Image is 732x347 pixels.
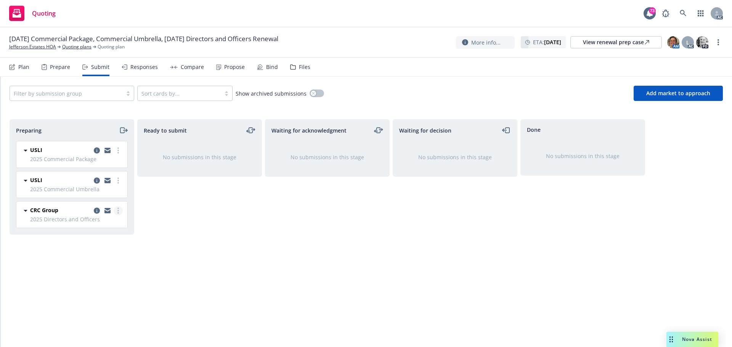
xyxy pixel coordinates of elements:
div: Responses [130,64,158,70]
a: moveRight [119,126,128,135]
a: copy logging email [92,176,101,185]
span: Nova Assist [682,336,712,342]
div: Files [299,64,310,70]
a: copy logging email [103,206,112,215]
span: USLI [30,176,42,184]
a: moveLeftRight [246,126,255,135]
a: more [114,206,123,215]
span: L [686,38,689,46]
a: Report a Bug [658,6,673,21]
img: photo [667,36,679,48]
button: More info... [456,36,515,49]
div: No submissions in this stage [278,153,377,161]
div: Propose [224,64,245,70]
a: copy logging email [92,146,101,155]
span: More info... [471,38,501,46]
span: Quoting plan [98,43,125,50]
a: copy logging email [92,206,101,215]
a: moveLeft [502,126,511,135]
a: Quoting plans [62,43,91,50]
span: Show archived submissions [236,90,307,98]
div: No submissions in this stage [533,152,632,160]
div: Bind [266,64,278,70]
img: photo [696,36,708,48]
span: 2025 Directors and Officers [30,215,123,223]
a: more [114,176,123,185]
span: Preparing [16,126,42,134]
span: Waiting for acknowledgment [271,126,347,134]
strong: [DATE] [544,38,561,46]
a: Quoting [6,3,59,24]
span: ETA : [533,38,561,46]
div: Compare [181,64,204,70]
span: 2025 Commercial Package [30,155,123,163]
span: 2025 Commercial Umbrella [30,185,123,193]
div: Plan [18,64,29,70]
span: [DATE] Commercial Package, Commercial Umbrella, [DATE] Directors and Officers Renewal [9,34,278,43]
a: Search [676,6,691,21]
a: Switch app [693,6,708,21]
a: View renewal prep case [570,36,662,48]
div: View renewal prep case [583,37,649,48]
div: 73 [649,7,656,14]
span: Ready to submit [144,126,187,134]
span: Waiting for decision [399,126,451,134]
span: USLI [30,146,42,154]
span: Add market to approach [646,90,710,97]
a: more [114,146,123,155]
button: Add market to approach [634,86,723,101]
div: Prepare [50,64,70,70]
a: moveLeftRight [374,126,383,135]
button: Nova Assist [666,332,718,347]
div: Submit [91,64,109,70]
a: Jefferson Estates HOA [9,43,56,50]
div: No submissions in this stage [150,153,249,161]
div: Drag to move [666,332,676,347]
a: more [714,38,723,47]
span: Done [527,126,541,134]
a: copy logging email [103,176,112,185]
span: Quoting [32,10,56,16]
div: No submissions in this stage [405,153,505,161]
span: CRC Group [30,206,58,214]
a: copy logging email [103,146,112,155]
